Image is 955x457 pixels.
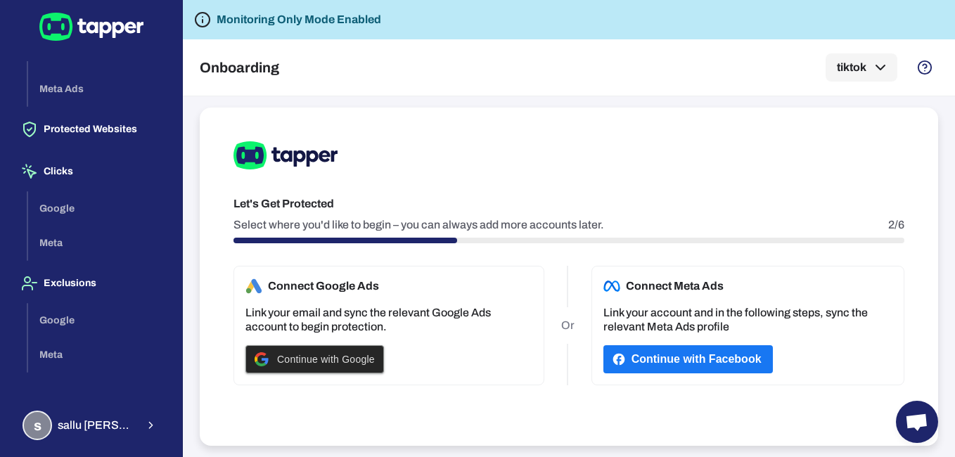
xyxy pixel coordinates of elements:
h6: Connect Google Ads [245,278,379,295]
h6: Connect Meta Ads [603,278,724,295]
button: Continue with Facebook [603,345,773,373]
p: Or [561,307,575,344]
h5: Onboarding [200,59,279,76]
button: ssallu [PERSON_NAME] [11,405,171,446]
svg: Tapper is not blocking any fraudulent activity for this domain [194,11,211,28]
h6: Monitoring Only Mode Enabled [217,11,381,28]
button: tiktok [826,53,897,82]
p: Select where you'd like to begin – you can always add more accounts later. [233,218,604,232]
h6: Let's Get Protected [233,195,904,212]
a: Exclusions [11,276,171,288]
button: Clicks [11,152,171,191]
span: Continue with Google [277,354,375,365]
button: Exclusions [11,264,171,303]
div: s [23,411,52,440]
div: Open chat [896,401,938,443]
a: Clicks [11,165,171,176]
p: Link your account and in the following steps, sync the relevant Meta Ads profile [603,306,892,334]
button: Protected Websites [11,110,171,149]
span: sallu [PERSON_NAME] [58,418,136,432]
p: 2/6 [888,218,904,232]
button: Continue with Google [245,345,384,373]
p: Link your email and sync the relevant Google Ads account to begin protection. [245,306,532,334]
a: Protected Websites [11,122,171,134]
